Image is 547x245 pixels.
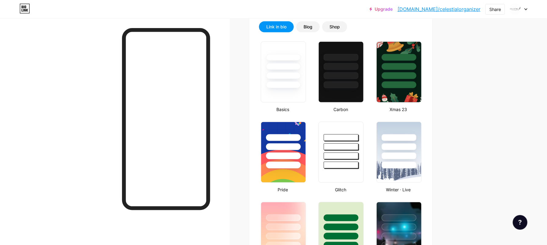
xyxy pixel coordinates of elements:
[317,186,365,193] div: Glitch
[375,106,423,113] div: Xmas 23
[266,24,286,30] div: Link in bio
[259,186,307,193] div: Pride
[317,106,365,113] div: Carbon
[398,5,480,13] a: [DOMAIN_NAME]/celestialorganizer
[489,6,501,13] div: Share
[375,186,423,193] div: Winter · Live
[509,3,521,15] img: Celestial Wedding & Event
[369,7,393,12] a: Upgrade
[304,24,312,30] div: Blog
[259,106,307,113] div: Basics
[329,24,340,30] div: Shop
